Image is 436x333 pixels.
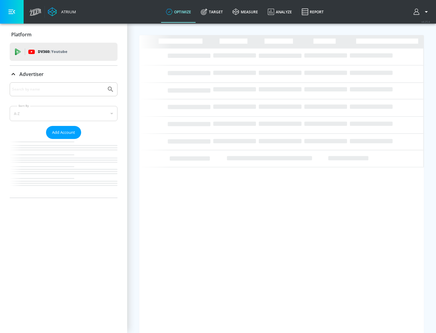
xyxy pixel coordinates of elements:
div: Platform [10,26,117,43]
span: v 4.25.4 [421,20,430,23]
div: DV360: Youtube [10,43,117,61]
a: Analyze [263,1,297,23]
div: Advertiser [10,66,117,83]
span: Add Account [52,129,75,136]
div: Advertiser [10,82,117,198]
a: optimize [161,1,196,23]
nav: list of Advertiser [10,139,117,198]
button: Add Account [46,126,81,139]
div: Atrium [59,9,76,15]
a: Target [196,1,228,23]
p: DV360: [38,48,67,55]
p: Youtube [51,48,67,55]
label: Sort By [17,104,30,108]
div: A-Z [10,106,117,121]
p: Advertiser [19,71,44,77]
input: Search by name [12,85,104,93]
a: measure [228,1,263,23]
a: Atrium [48,7,76,16]
a: Report [297,1,329,23]
p: Platform [11,31,31,38]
